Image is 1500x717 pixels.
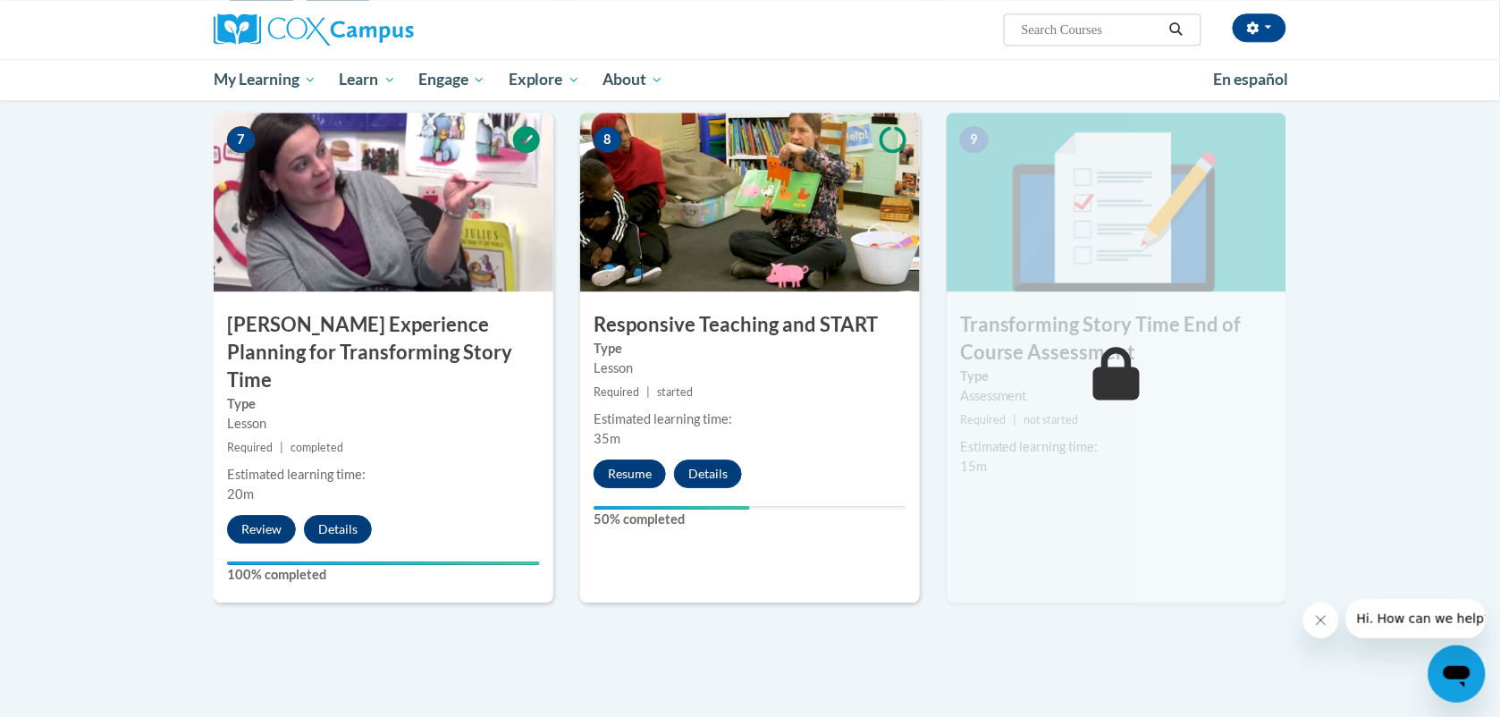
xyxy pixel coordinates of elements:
[187,59,1313,100] div: Main menu
[1020,19,1163,40] input: Search Courses
[960,367,1273,386] label: Type
[1346,599,1486,638] iframe: Message from company
[227,126,256,153] span: 7
[674,460,742,488] button: Details
[603,69,663,90] span: About
[1013,413,1016,426] span: |
[594,506,750,510] div: Your progress
[227,414,540,434] div: Lesson
[594,409,906,429] div: Estimated learning time:
[202,59,328,100] a: My Learning
[594,431,620,446] span: 35m
[1201,61,1300,98] a: En español
[227,441,273,454] span: Required
[227,394,540,414] label: Type
[1428,645,1486,703] iframe: Button to launch messaging window
[1163,19,1190,40] button: Search
[592,59,676,100] a: About
[227,565,540,585] label: 100% completed
[418,69,485,90] span: Engage
[1213,70,1288,89] span: En español
[214,113,553,291] img: Course Image
[291,441,343,454] span: completed
[947,311,1286,367] h3: Transforming Story Time End of Course Assessment
[657,385,693,399] span: started
[947,113,1286,291] img: Course Image
[328,59,408,100] a: Learn
[594,460,666,488] button: Resume
[960,459,987,474] span: 15m
[11,13,145,27] span: Hi. How can we help?
[960,386,1273,406] div: Assessment
[304,515,372,544] button: Details
[960,437,1273,457] div: Estimated learning time:
[214,13,553,46] a: Cox Campus
[340,69,396,90] span: Learn
[1303,603,1339,638] iframe: Close message
[1233,13,1286,42] button: Account Settings
[407,59,497,100] a: Engage
[580,113,920,291] img: Course Image
[646,385,650,399] span: |
[497,59,592,100] a: Explore
[214,69,316,90] span: My Learning
[214,13,414,46] img: Cox Campus
[227,515,296,544] button: Review
[594,126,622,153] span: 8
[227,561,540,565] div: Your progress
[594,339,906,358] label: Type
[580,311,920,339] h3: Responsive Teaching and START
[227,486,254,502] span: 20m
[509,69,580,90] span: Explore
[594,510,906,529] label: 50% completed
[594,358,906,378] div: Lesson
[280,441,283,454] span: |
[227,465,540,485] div: Estimated learning time:
[960,126,989,153] span: 9
[1024,413,1078,426] span: not started
[960,413,1006,426] span: Required
[214,311,553,393] h3: [PERSON_NAME] Experience Planning for Transforming Story Time
[594,385,639,399] span: Required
